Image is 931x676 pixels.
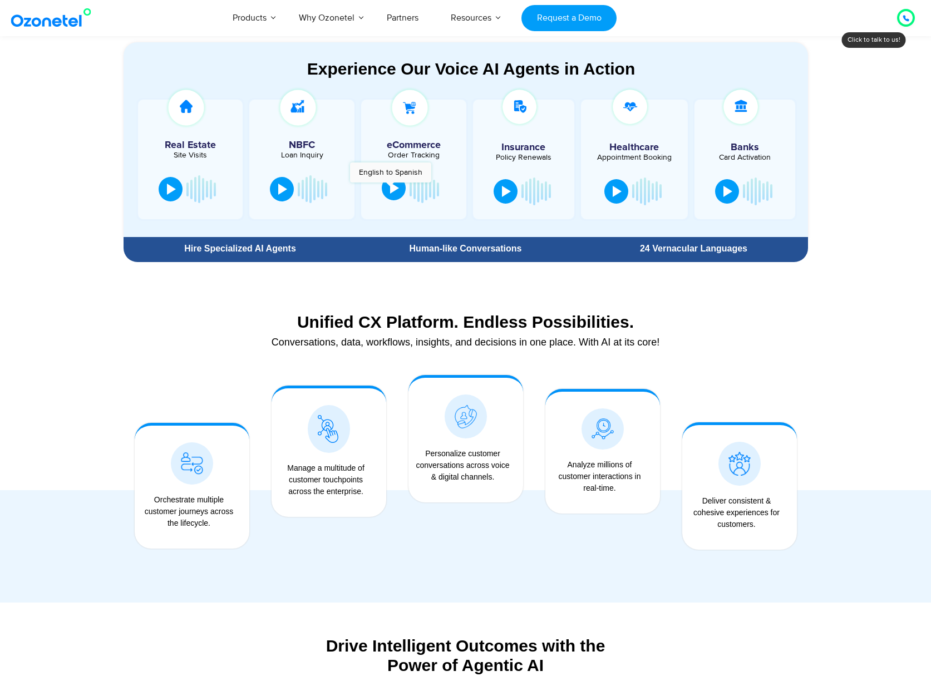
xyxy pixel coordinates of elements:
h5: NBFC [255,140,349,150]
h5: eCommerce [367,140,461,150]
div: Loan Inquiry [255,151,349,159]
div: Conversations, data, workflows, insights, and decisions in one place. With AI at its core! [129,337,802,347]
div: 24 Vernacular Languages [585,244,802,253]
h5: Insurance [479,142,569,152]
div: Drive Intelligent Outcomes with the Power of Agentic AI [124,636,808,675]
div: Personalize customer conversations across voice & digital channels. [414,448,512,483]
div: Orchestrate multiple customer journeys across the lifecycle. [140,494,238,529]
div: Deliver consistent & cohesive experiences for customers. [688,495,786,530]
div: Unified CX Platform. Endless Possibilities. [129,312,802,332]
div: Order Tracking [367,151,461,159]
div: Hire Specialized AI Agents [129,244,352,253]
div: Manage a multitude of customer touchpoints across the enterprise. [277,462,375,497]
div: Card Activation [700,154,790,161]
div: Analyze millions of customer interactions in real-time. [551,459,649,494]
h5: Banks [700,142,790,152]
div: Policy Renewals [479,154,569,161]
h5: Healthcare [589,142,679,152]
div: Site Visits [144,151,238,159]
div: Human-like Conversations [357,244,574,253]
div: Appointment Booking [589,154,679,161]
a: Request a Demo [521,5,617,31]
h5: Real Estate [144,140,238,150]
div: Experience Our Voice AI Agents in Action [135,59,808,78]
